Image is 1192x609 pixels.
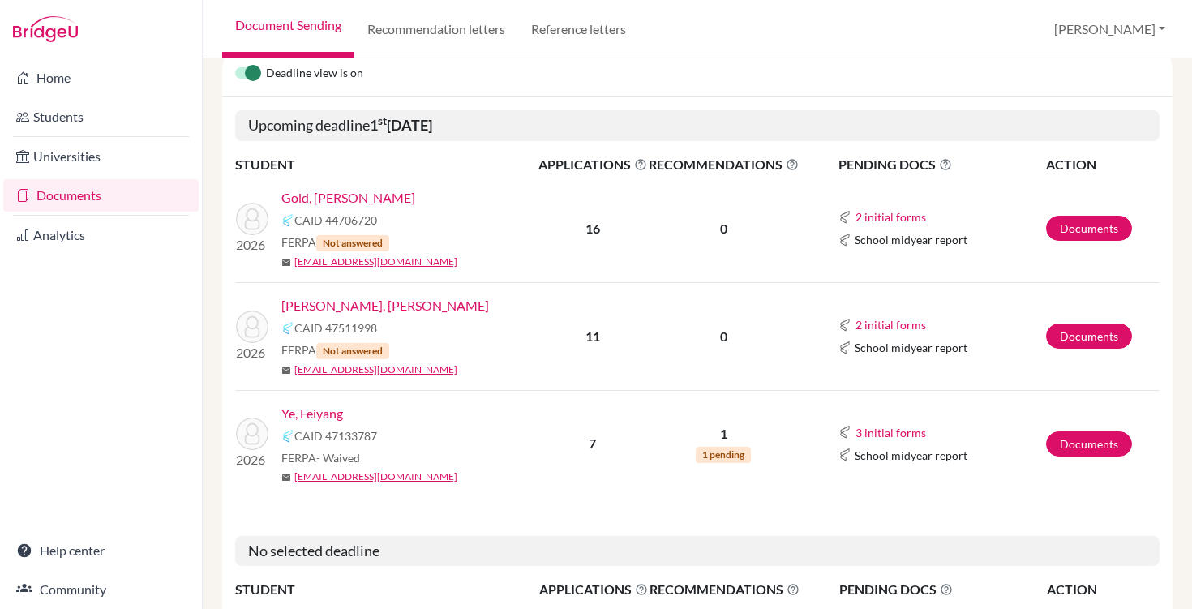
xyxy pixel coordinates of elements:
[3,179,199,212] a: Documents
[585,221,600,236] b: 16
[855,315,927,334] button: 2 initial forms
[235,579,538,600] th: STUDENT
[13,16,78,42] img: Bridge-U
[1045,154,1160,175] th: ACTION
[1046,579,1160,600] th: ACTION
[839,580,1045,599] span: PENDING DOCS
[838,211,851,224] img: Common App logo
[281,258,291,268] span: mail
[281,296,489,315] a: [PERSON_NAME], [PERSON_NAME]
[294,427,377,444] span: CAID 47133787
[236,235,268,255] p: 2026
[236,311,268,343] img: Morris, Jackson
[281,473,291,482] span: mail
[3,62,199,94] a: Home
[281,430,294,443] img: Common App logo
[649,327,799,346] p: 0
[281,341,389,359] span: FERPA
[236,418,268,450] img: Ye, Feiyang
[281,366,291,375] span: mail
[589,435,596,451] b: 7
[838,155,1045,174] span: PENDING DOCS
[649,424,799,444] p: 1
[281,322,294,335] img: Common App logo
[649,155,799,174] span: RECOMMENDATIONS
[294,212,377,229] span: CAID 44706720
[316,235,389,251] span: Not answered
[294,470,457,484] a: [EMAIL_ADDRESS][DOMAIN_NAME]
[281,404,343,423] a: Ye, Feiyang
[235,536,1160,567] h5: No selected deadline
[855,231,967,248] span: School midyear report
[236,450,268,470] p: 2026
[3,140,199,173] a: Universities
[650,580,800,599] span: RECOMMENDATIONS
[235,154,538,175] th: STUDENT
[281,234,389,251] span: FERPA
[281,449,360,466] span: FERPA
[838,341,851,354] img: Common App logo
[838,234,851,247] img: Common App logo
[316,451,360,465] span: - Waived
[696,447,751,463] span: 1 pending
[855,339,967,356] span: School midyear report
[838,426,851,439] img: Common App logo
[649,219,799,238] p: 0
[294,362,457,377] a: [EMAIL_ADDRESS][DOMAIN_NAME]
[294,255,457,269] a: [EMAIL_ADDRESS][DOMAIN_NAME]
[585,328,600,344] b: 11
[3,573,199,606] a: Community
[3,219,199,251] a: Analytics
[378,114,387,127] sup: st
[3,101,199,133] a: Students
[370,116,432,134] b: 1 [DATE]
[838,319,851,332] img: Common App logo
[3,534,199,567] a: Help center
[235,110,1160,141] h5: Upcoming deadline
[838,448,851,461] img: Common App logo
[538,155,647,174] span: APPLICATIONS
[266,64,363,84] span: Deadline view is on
[294,320,377,337] span: CAID 47511998
[855,423,927,442] button: 3 initial forms
[236,203,268,235] img: Gold, Evan
[281,188,415,208] a: Gold, [PERSON_NAME]
[316,343,389,359] span: Not answered
[539,580,648,599] span: APPLICATIONS
[855,208,927,226] button: 2 initial forms
[855,447,967,464] span: School midyear report
[236,343,268,362] p: 2026
[1046,431,1132,457] a: Documents
[1046,216,1132,241] a: Documents
[1047,14,1173,45] button: [PERSON_NAME]
[281,214,294,227] img: Common App logo
[1046,324,1132,349] a: Documents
